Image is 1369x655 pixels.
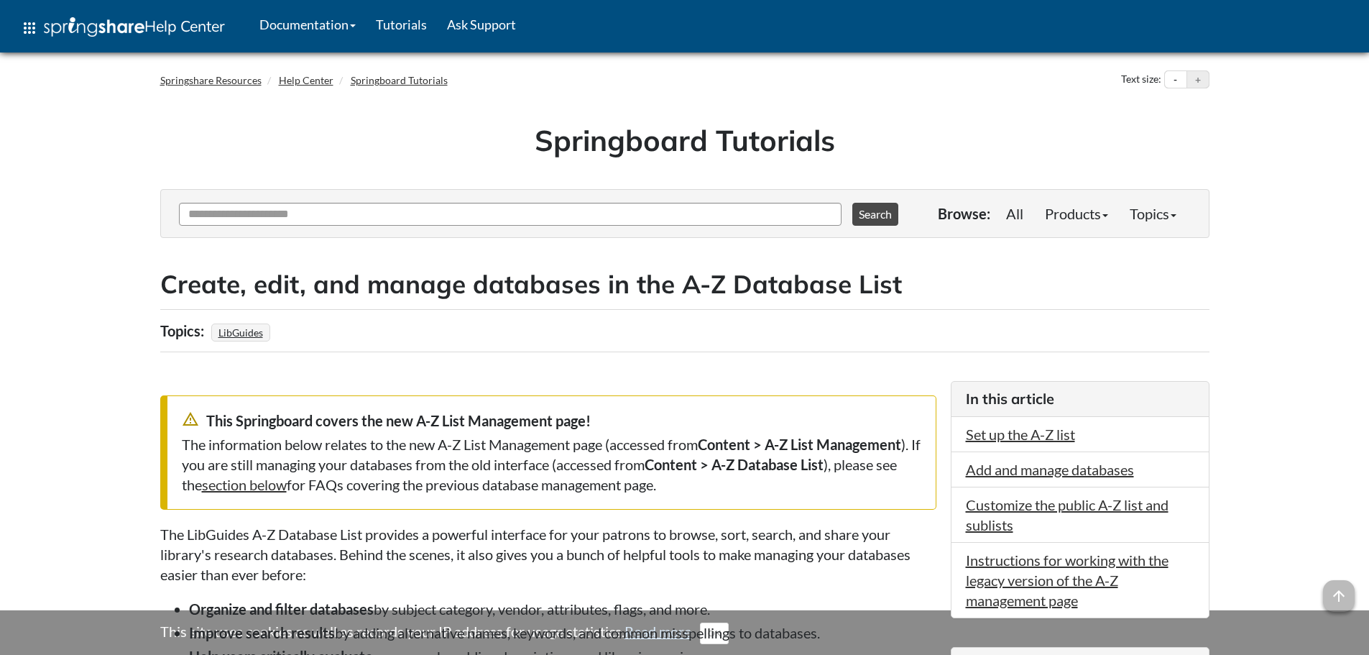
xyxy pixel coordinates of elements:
div: This Springboard covers the new A-Z List Management page! [182,411,921,431]
a: Instructions for working with the legacy version of the A-Z management page [966,551,1169,609]
h1: Springboard Tutorials [171,120,1199,160]
p: The LibGuides A-Z Database List provides a powerful interface for your patrons to browse, sort, s... [160,524,936,585]
a: Documentation [249,6,366,42]
a: All [995,199,1034,228]
li: by adding alternative names, keywords, and common misspellings to databases. [189,623,936,643]
strong: Content > A-Z Database List [645,456,824,473]
a: Topics [1119,199,1187,228]
a: Help Center [279,74,333,86]
strong: Content > A-Z List Management [698,436,901,453]
strong: Improve search results [189,624,335,641]
li: by subject category, vendor, attributes, flags, and more. [189,599,936,619]
span: Help Center [144,17,225,35]
p: Browse: [938,203,990,224]
span: warning_amber [182,411,199,428]
button: Decrease text size [1165,71,1186,88]
span: arrow_upward [1323,580,1355,612]
a: arrow_upward [1323,582,1355,599]
h3: In this article [966,389,1194,409]
a: Add and manage databases [966,461,1134,478]
a: Ask Support [437,6,526,42]
a: Springshare Resources [160,74,262,86]
img: Springshare [44,17,144,37]
a: LibGuides [216,322,265,343]
strong: Organize and filter databases [189,600,374,618]
a: Set up the A-Z list [966,426,1075,443]
div: The information below relates to the new A-Z List Management page (accessed from ). If you are st... [182,434,921,495]
a: apps Help Center [11,6,235,50]
button: Search [852,203,898,226]
div: Text size: [1118,70,1164,89]
a: Products [1034,199,1119,228]
button: Increase text size [1187,71,1209,88]
a: Customize the public A-Z list and sublists [966,496,1169,533]
a: section below [202,476,287,493]
a: Springboard Tutorials [351,74,448,86]
span: apps [21,19,38,37]
a: Tutorials [366,6,437,42]
div: Topics: [160,317,208,344]
h2: Create, edit, and manage databases in the A-Z Database List [160,267,1209,302]
div: This site uses cookies as well as records your IP address for usage statistics. [146,621,1224,644]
